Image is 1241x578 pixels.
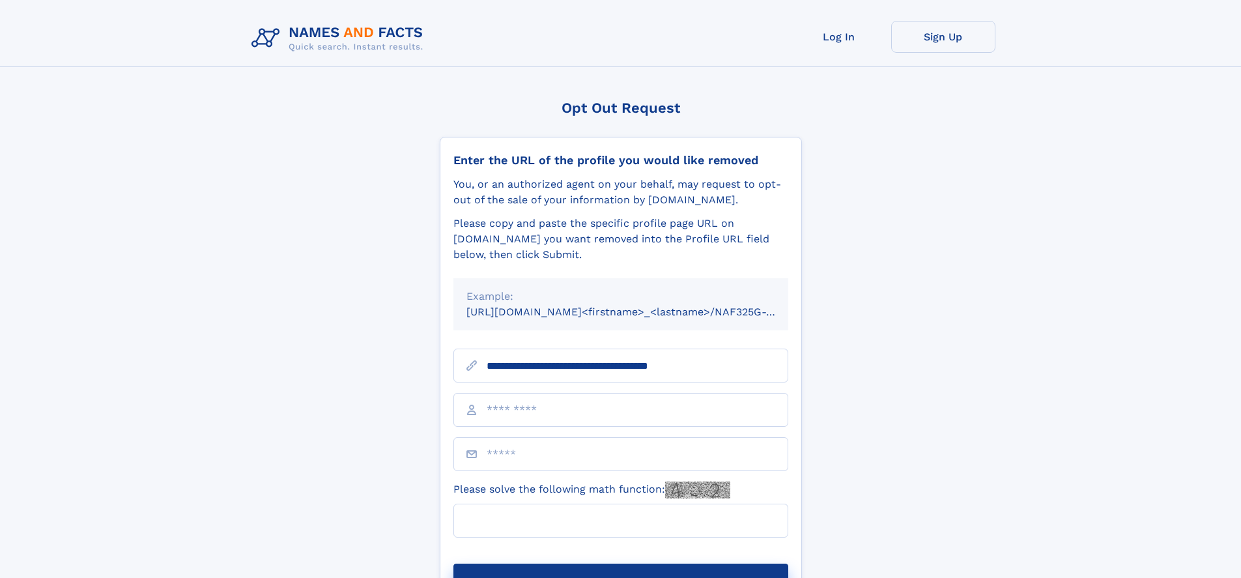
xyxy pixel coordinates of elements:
div: Example: [466,289,775,304]
div: Enter the URL of the profile you would like removed [453,153,788,167]
div: Opt Out Request [440,100,802,116]
div: You, or an authorized agent on your behalf, may request to opt-out of the sale of your informatio... [453,177,788,208]
label: Please solve the following math function: [453,482,730,499]
div: Please copy and paste the specific profile page URL on [DOMAIN_NAME] you want removed into the Pr... [453,216,788,263]
img: Logo Names and Facts [246,21,434,56]
small: [URL][DOMAIN_NAME]<firstname>_<lastname>/NAF325G-xxxxxxxx [466,306,813,318]
a: Sign Up [891,21,995,53]
a: Log In [787,21,891,53]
